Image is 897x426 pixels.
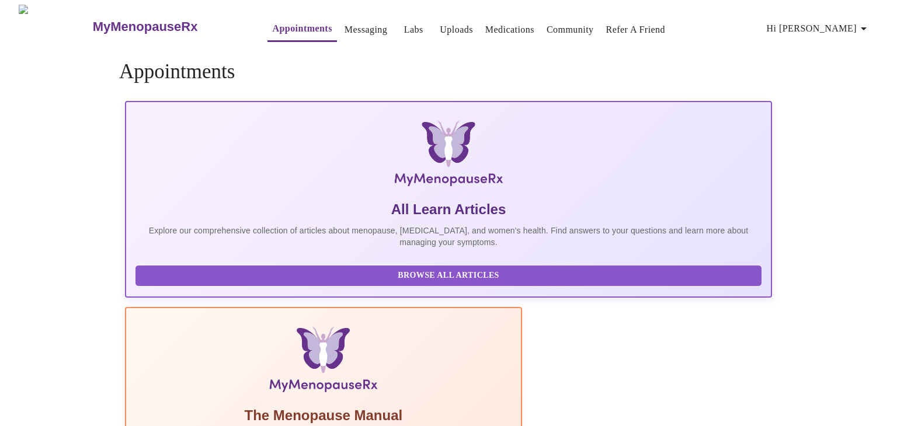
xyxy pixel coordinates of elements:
h5: All Learn Articles [135,200,762,219]
p: Explore our comprehensive collection of articles about menopause, [MEDICAL_DATA], and women's hea... [135,225,762,248]
a: Uploads [440,22,473,38]
button: Labs [395,18,432,41]
button: Refer a Friend [602,18,670,41]
a: MyMenopauseRx [91,6,244,47]
button: Browse All Articles [135,266,762,286]
button: Hi [PERSON_NAME] [762,17,875,40]
button: Community [542,18,599,41]
h5: The Menopause Manual [135,406,512,425]
button: Messaging [340,18,392,41]
button: Medications [481,18,539,41]
button: Uploads [435,18,478,41]
h3: MyMenopauseRx [93,19,198,34]
span: Hi [PERSON_NAME] [767,20,871,37]
img: Menopause Manual [195,327,451,397]
img: MyMenopauseRx Logo [232,121,664,191]
img: MyMenopauseRx Logo [19,5,91,48]
a: Refer a Friend [606,22,666,38]
a: Appointments [272,20,332,37]
h4: Appointments [119,60,778,83]
a: Messaging [345,22,387,38]
button: Appointments [267,17,336,42]
a: Browse All Articles [135,270,764,280]
a: Labs [404,22,423,38]
a: Medications [485,22,534,38]
span: Browse All Articles [147,268,750,283]
a: Community [547,22,594,38]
